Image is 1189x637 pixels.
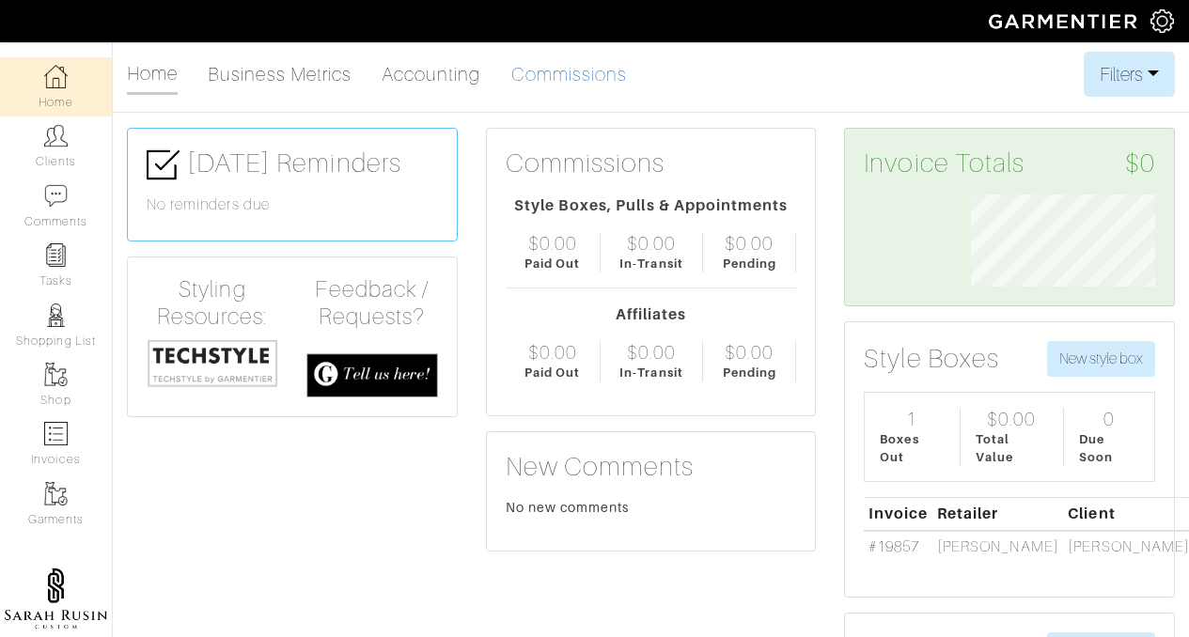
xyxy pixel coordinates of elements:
[976,430,1048,466] div: Total Value
[932,531,1063,564] td: [PERSON_NAME]
[1079,430,1139,466] div: Due Soon
[528,232,577,255] div: $0.00
[44,124,68,148] img: clients-icon-6bae9207a08558b7cb47a8932f037763ab4055f8c8b6bfacd5dc20c3e0201464.png
[725,232,774,255] div: $0.00
[880,430,944,466] div: Boxes Out
[864,343,999,375] h3: Style Boxes
[987,408,1036,430] div: $0.00
[619,364,683,381] div: In-Transit
[524,255,580,272] div: Paid Out
[44,482,68,505] img: garments-icon-b7da505a4dc4fd61783c78ac3ca0ef83fa9d6f193b1c9dc38574b1d14d53ca28.png
[864,497,932,530] th: Invoice
[44,65,68,88] img: dashboard-icon-dbcd8f5a0b271acd01030246c82b418ddd0df26cd7fceb0bd07c9910d44c42f6.png
[127,54,178,95] a: Home
[147,338,278,389] img: techstyle-93310999766a10050dc78ceb7f971a75838126fd19372ce40ba20cdf6a89b94b.png
[506,194,797,217] div: Style Boxes, Pulls & Appointments
[979,5,1150,38] img: garmentier-logo-header-white-b43fb05a5012e4ada735d5af1a66efaba907eab6374d6393d1fbf88cb4ef424d.png
[506,451,797,483] h3: New Comments
[1125,148,1155,179] span: $0
[506,498,797,517] div: No new comments
[147,276,278,331] h4: Styling Resources:
[44,184,68,208] img: comment-icon-a0a6a9ef722e966f86d9cbdc48e553b5cf19dbc54f86b18d962a5391bc8f6eb6.png
[44,422,68,445] img: orders-icon-0abe47150d42831381b5fb84f609e132dff9fe21cb692f30cb5eec754e2cba89.png
[506,148,665,179] h3: Commissions
[208,55,352,93] a: Business Metrics
[619,255,683,272] div: In-Transit
[147,148,438,181] h3: [DATE] Reminders
[627,232,676,255] div: $0.00
[1103,408,1115,430] div: 0
[1047,341,1155,377] button: New style box
[147,196,438,214] h6: No reminders due
[528,341,577,364] div: $0.00
[723,364,776,381] div: Pending
[1150,9,1174,33] img: gear-icon-white-bd11855cb880d31180b6d7d6211b90ccbf57a29d726f0c71d8c61bd08dd39cc2.png
[723,255,776,272] div: Pending
[306,276,438,331] h4: Feedback / Requests?
[725,341,774,364] div: $0.00
[44,363,68,386] img: garments-icon-b7da505a4dc4fd61783c78ac3ca0ef83fa9d6f193b1c9dc38574b1d14d53ca28.png
[44,243,68,267] img: reminder-icon-8004d30b9f0a5d33ae49ab947aed9ed385cf756f9e5892f1edd6e32f2345188e.png
[511,55,628,93] a: Commissions
[868,538,919,555] a: #19857
[627,341,676,364] div: $0.00
[382,55,481,93] a: Accounting
[524,364,580,381] div: Paid Out
[147,148,180,181] img: check-box-icon-36a4915ff3ba2bd8f6e4f29bc755bb66becd62c870f447fc0dd1365fcfddab58.png
[864,148,1155,179] h3: Invoice Totals
[906,408,917,430] div: 1
[932,497,1063,530] th: Retailer
[1084,52,1175,97] button: Filters
[306,353,438,397] img: feedback_requests-3821251ac2bd56c73c230f3229a5b25d6eb027adea667894f41107c140538ee0.png
[44,303,68,327] img: stylists-icon-eb353228a002819b7ec25b43dbf5f0378dd9e0616d9560372ff212230b889e62.png
[506,303,797,326] div: Affiliates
